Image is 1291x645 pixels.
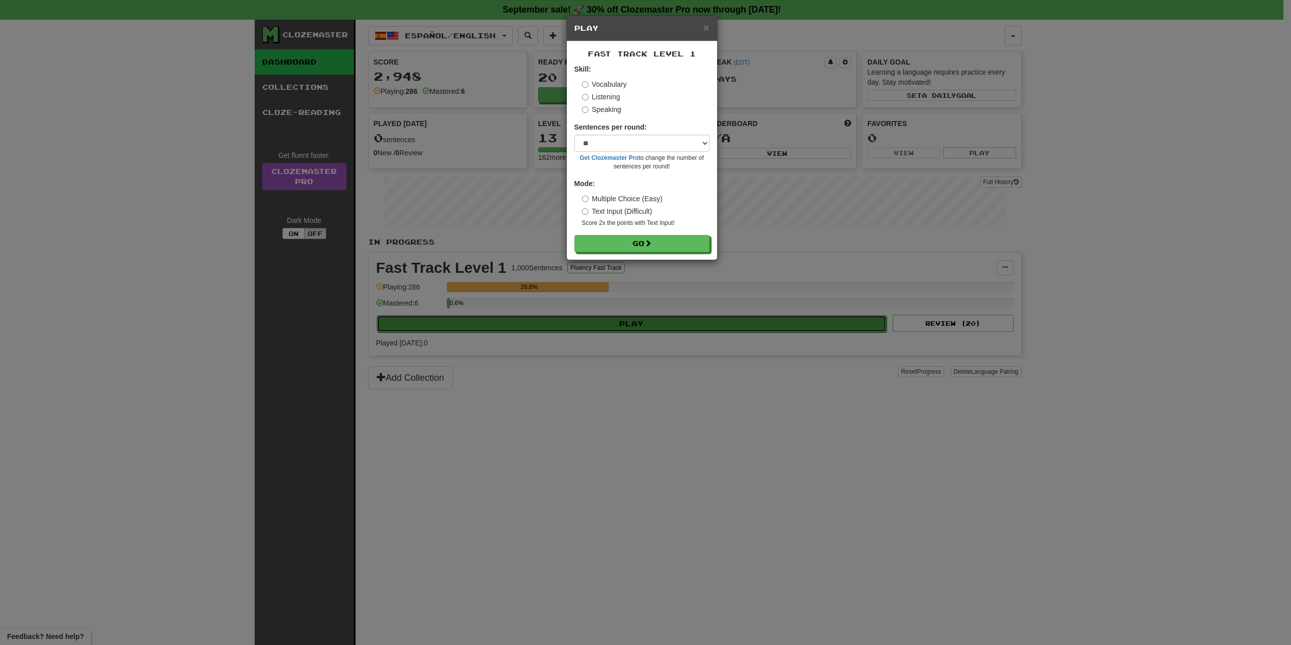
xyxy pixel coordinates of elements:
[582,219,710,227] small: Score 2x the points with Text Input !
[582,196,589,202] input: Multiple Choice (Easy)
[703,22,709,33] span: ×
[582,194,663,204] label: Multiple Choice (Easy)
[582,206,653,216] label: Text Input (Difficult)
[574,180,595,188] strong: Mode:
[588,49,696,58] span: Fast Track Level 1
[574,235,710,252] button: Go
[574,154,710,171] small: to change the number of sentences per round!
[580,154,639,161] a: Get Clozemaster Pro
[574,65,591,73] strong: Skill:
[582,81,589,88] input: Vocabulary
[582,104,621,114] label: Speaking
[703,22,709,33] button: Close
[574,23,710,33] h5: Play
[582,208,589,215] input: Text Input (Difficult)
[582,106,589,113] input: Speaking
[574,122,647,132] label: Sentences per round:
[582,79,627,89] label: Vocabulary
[582,92,620,102] label: Listening
[582,94,589,100] input: Listening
